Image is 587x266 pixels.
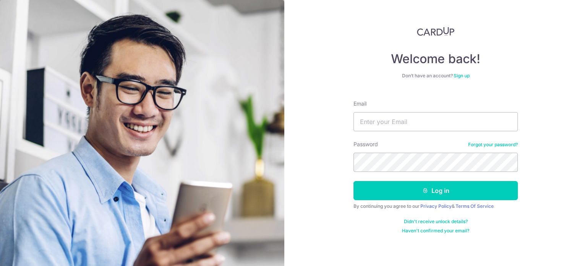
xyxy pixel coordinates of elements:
[468,142,518,148] a: Forgot your password?
[454,73,470,78] a: Sign up
[353,73,518,79] div: Don’t have an account?
[353,100,366,108] label: Email
[402,228,469,234] a: Haven't confirmed your email?
[353,51,518,67] h4: Welcome back!
[353,140,378,148] label: Password
[420,203,452,209] a: Privacy Policy
[353,181,518,200] button: Log in
[456,203,494,209] a: Terms Of Service
[404,219,468,225] a: Didn't receive unlock details?
[417,27,454,36] img: CardUp Logo
[353,112,518,131] input: Enter your Email
[353,203,518,209] div: By continuing you agree to our &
